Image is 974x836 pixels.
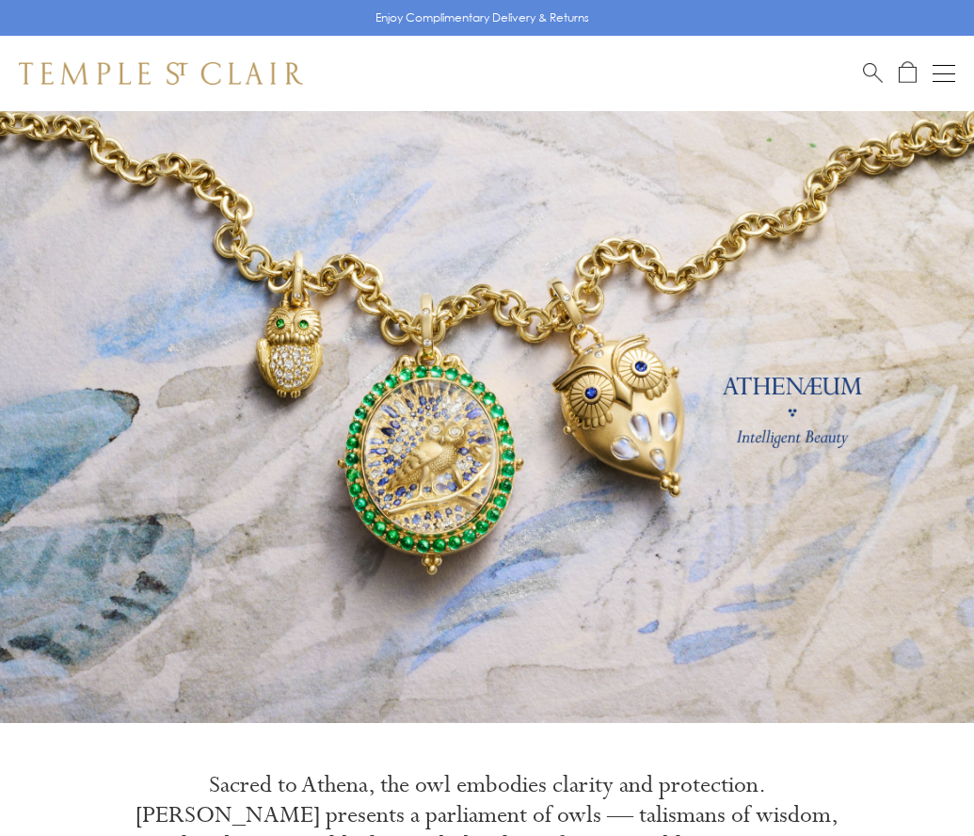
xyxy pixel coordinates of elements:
a: Open Shopping Bag [899,61,917,85]
p: Enjoy Complimentary Delivery & Returns [375,8,589,27]
img: Temple St. Clair [19,62,303,85]
button: Open navigation [933,62,955,85]
a: Search [863,61,883,85]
